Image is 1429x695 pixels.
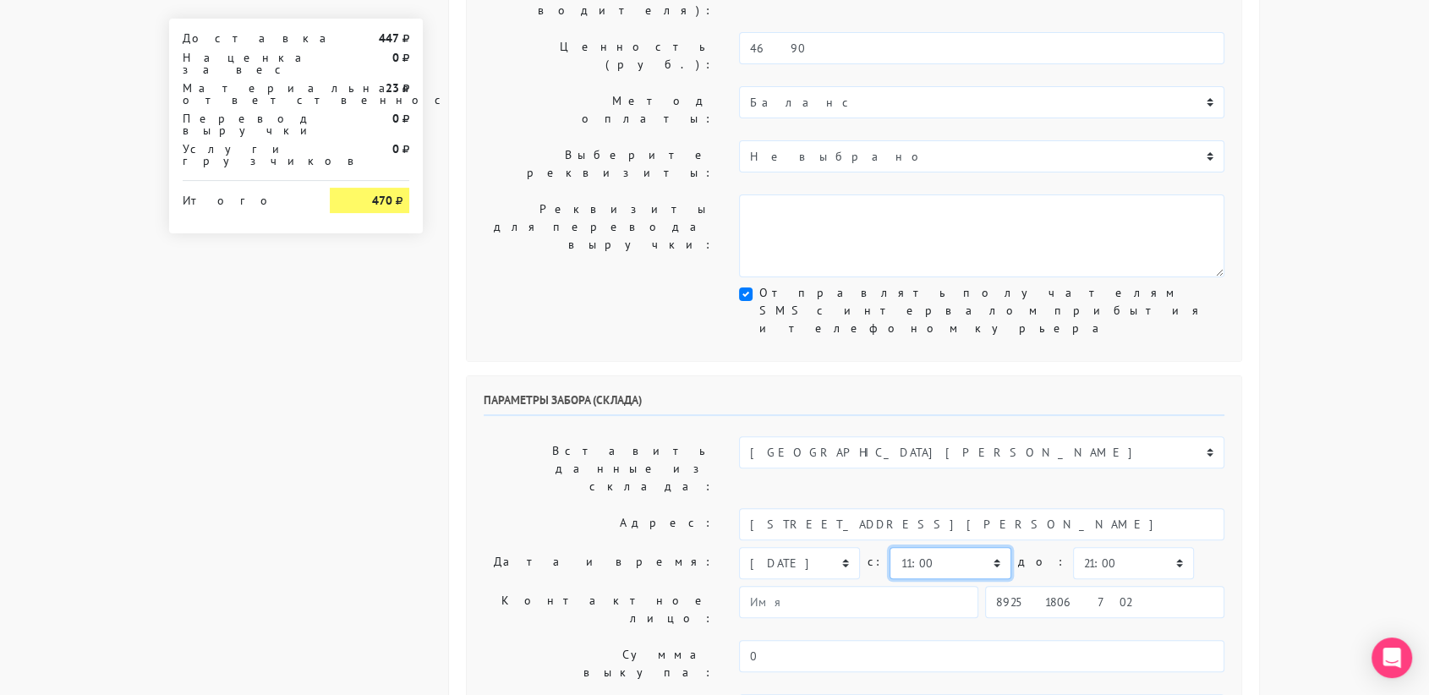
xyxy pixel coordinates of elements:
label: Адрес: [471,508,726,540]
div: Материальная ответственность [170,82,317,106]
div: Наценка за вес [170,52,317,75]
label: до: [1018,547,1066,577]
input: Имя [739,586,978,618]
label: c: [867,547,883,577]
label: Реквизиты для перевода выручки: [471,194,726,277]
strong: 23 [386,80,399,96]
strong: 447 [379,30,399,46]
div: Open Intercom Messenger [1372,638,1412,678]
div: Доставка [170,32,317,44]
label: Отправлять получателям SMS с интервалом прибытия и телефоном курьера [759,284,1224,337]
div: Перевод выручки [170,112,317,136]
label: Метод оплаты: [471,86,726,134]
strong: 0 [392,111,399,126]
strong: 0 [392,141,399,156]
strong: 0 [392,50,399,65]
label: Вставить данные из склада: [471,436,726,501]
label: Дата и время: [471,547,726,579]
div: Услуги грузчиков [170,143,317,167]
strong: 470 [372,193,392,208]
label: Сумма выкупа: [471,640,726,687]
div: Итого [183,188,304,206]
label: Ценность (руб.): [471,32,726,79]
h6: Параметры забора (склада) [484,393,1224,416]
label: Выберите реквизиты: [471,140,726,188]
input: Телефон [985,586,1224,618]
label: Контактное лицо: [471,586,726,633]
